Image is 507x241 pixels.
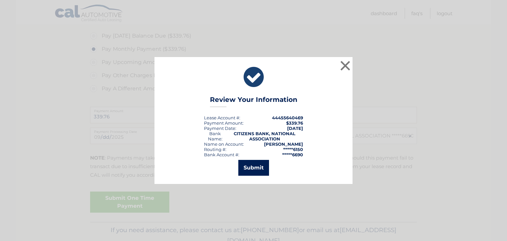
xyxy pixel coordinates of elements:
div: : [204,126,236,131]
div: Bank Name: [204,131,226,141]
div: Lease Account #: [204,115,240,120]
h3: Review Your Information [210,96,297,107]
button: × [339,59,352,72]
span: Payment Date [204,126,235,131]
button: Submit [238,160,269,176]
div: Payment Amount: [204,120,244,126]
strong: [PERSON_NAME] [264,141,303,147]
span: $339.76 [286,120,303,126]
strong: 44455640469 [272,115,303,120]
span: [DATE] [287,126,303,131]
div: Routing #: [204,147,226,152]
strong: CITIZENS BANK, NATIONAL ASSOCIATION [234,131,295,141]
div: Name on Account: [204,141,244,147]
div: Bank Account #: [204,152,239,157]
